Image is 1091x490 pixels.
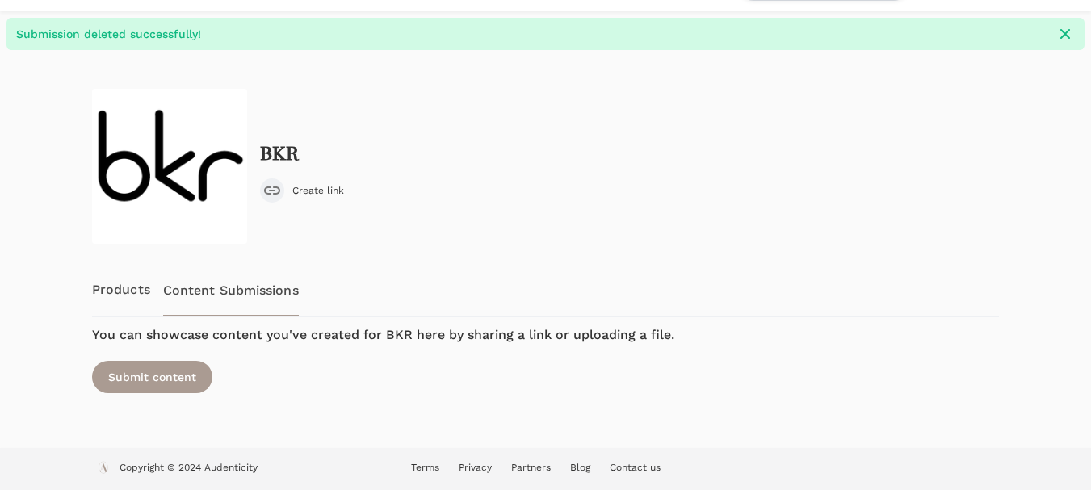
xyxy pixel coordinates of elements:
[260,143,299,165] h2: BKR
[16,26,1047,42] span: Submission deleted successfully!
[292,184,344,197] span: Create link
[120,461,258,477] p: Copyright © 2024 Audenticity
[570,462,590,473] a: Blog
[459,462,492,473] a: Privacy
[610,462,661,473] a: Contact us
[163,263,299,316] a: Content Submissions
[260,178,344,203] button: Create link
[92,361,999,393] a: Submit content
[92,361,212,393] div: Submit content
[411,462,439,473] a: Terms
[92,89,247,244] img: bkr-logo-tall.png
[92,325,999,345] h4: You can showcase content you've created for BKR here by sharing a link or uploading a file.
[511,462,551,473] a: Partners
[92,263,150,316] a: Products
